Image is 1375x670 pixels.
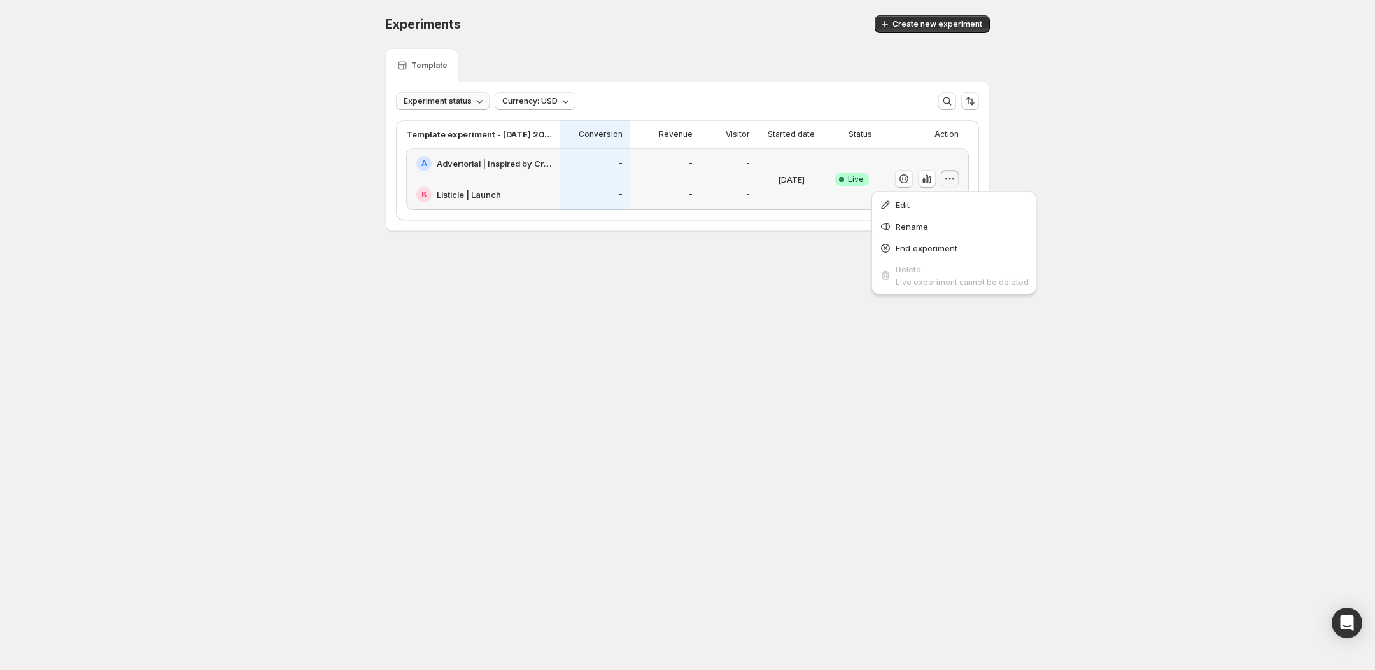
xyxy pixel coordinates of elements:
button: Sort the results [961,92,979,110]
span: Currency: USD [502,96,558,106]
p: Visitor [726,129,750,139]
p: - [746,158,750,169]
p: Conversion [579,129,623,139]
span: Create new experiment [892,19,982,29]
button: Experiment status [396,92,490,110]
h2: Listicle | Launch [437,188,501,201]
span: Edit [896,200,910,210]
p: Started date [768,129,815,139]
span: Experiment status [404,96,472,106]
h2: Advertorial | Inspired by CrownHealth's [437,157,553,170]
p: Template experiment - [DATE] 20:31:35 [406,128,553,141]
p: Revenue [659,129,693,139]
span: Rename [896,221,928,232]
p: [DATE] [778,173,805,186]
p: Template [411,60,448,71]
span: Live experiment cannot be deleted [896,277,1029,287]
p: - [689,158,693,169]
span: End experiment [896,243,957,253]
button: Create new experiment [875,15,990,33]
p: - [619,190,623,200]
p: - [619,158,623,169]
button: Rename [875,216,1033,237]
p: Action [934,129,959,139]
button: End experiment [875,238,1033,258]
p: - [689,190,693,200]
button: DeleteLive experiment cannot be deleted [875,260,1033,291]
h2: A [421,158,427,169]
h2: B [421,190,427,200]
p: - [746,190,750,200]
div: Open Intercom Messenger [1332,608,1362,638]
span: Live [848,174,864,185]
span: Experiments [385,17,461,32]
p: Status [849,129,872,139]
div: Delete [896,263,1029,276]
button: Edit [875,195,1033,215]
button: Currency: USD [495,92,575,110]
